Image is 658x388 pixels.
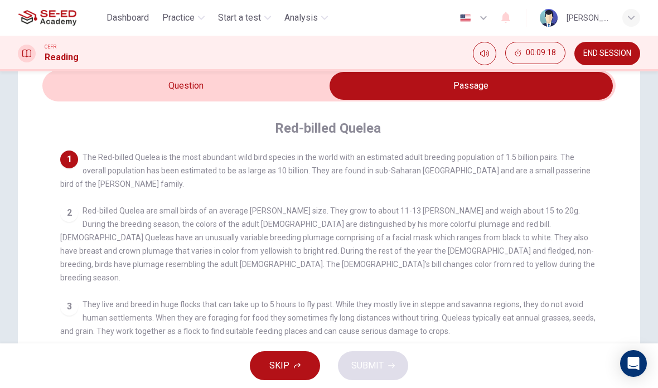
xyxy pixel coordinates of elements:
span: Red-billed Quelea are small birds of an average [PERSON_NAME] size. They grow to about 11-13 [PER... [60,206,595,282]
div: Open Intercom Messenger [620,350,647,377]
div: 3 [60,298,78,316]
button: Start a test [214,8,275,28]
span: 00:09:18 [526,48,556,57]
span: CEFR [45,43,56,51]
img: Profile picture [540,9,558,27]
button: 00:09:18 [505,42,565,64]
div: Mute [473,42,496,65]
button: END SESSION [574,42,640,65]
img: SE-ED Academy logo [18,7,76,29]
span: They live and breed in huge flocks that can take up to 5 hours to fly past. While they mostly liv... [60,300,596,336]
div: [PERSON_NAME] [567,11,609,25]
button: Analysis [280,8,332,28]
span: Dashboard [107,11,149,25]
div: 2 [60,204,78,222]
div: Hide [505,42,565,65]
h4: Red-billed Quelea [275,119,381,137]
span: The Red-billed Quelea is the most abundant wild bird species in the world with an estimated adult... [60,153,591,188]
span: SKIP [269,358,289,374]
span: Analysis [284,11,318,25]
img: en [458,14,472,22]
span: Practice [162,11,195,25]
a: SE-ED Academy logo [18,7,102,29]
button: SKIP [250,351,320,380]
button: Dashboard [102,8,153,28]
button: Practice [158,8,209,28]
h1: Reading [45,51,79,64]
div: 1 [60,151,78,168]
span: END SESSION [583,49,631,58]
span: Start a test [218,11,261,25]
